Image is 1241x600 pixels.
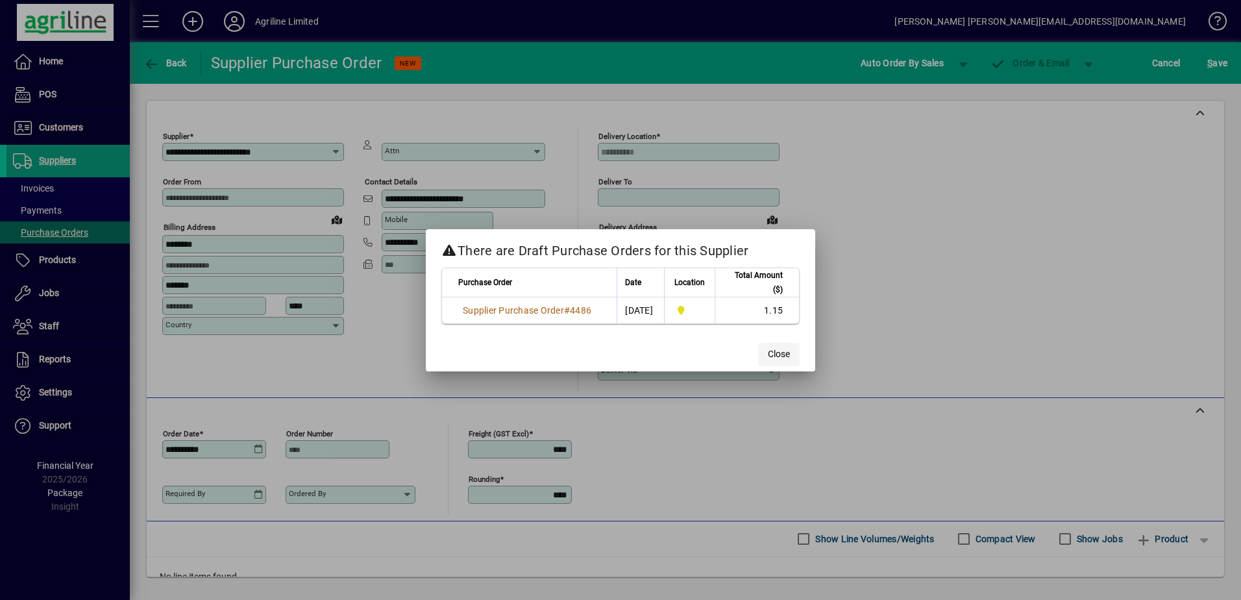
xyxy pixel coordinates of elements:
span: Supplier Purchase Order [463,305,564,316]
button: Close [758,343,800,366]
span: Date [625,275,641,290]
span: Close [768,347,790,361]
td: [DATE] [617,297,664,323]
span: Total Amount ($) [723,268,783,297]
span: Location [674,275,705,290]
span: Purchase Order [458,275,512,290]
td: 1.15 [715,297,799,323]
a: Supplier Purchase Order#4486 [458,303,596,318]
h2: There are Draft Purchase Orders for this Supplier [426,229,815,267]
span: 4486 [570,305,591,316]
span: # [564,305,570,316]
span: Dargaville [672,303,707,318]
